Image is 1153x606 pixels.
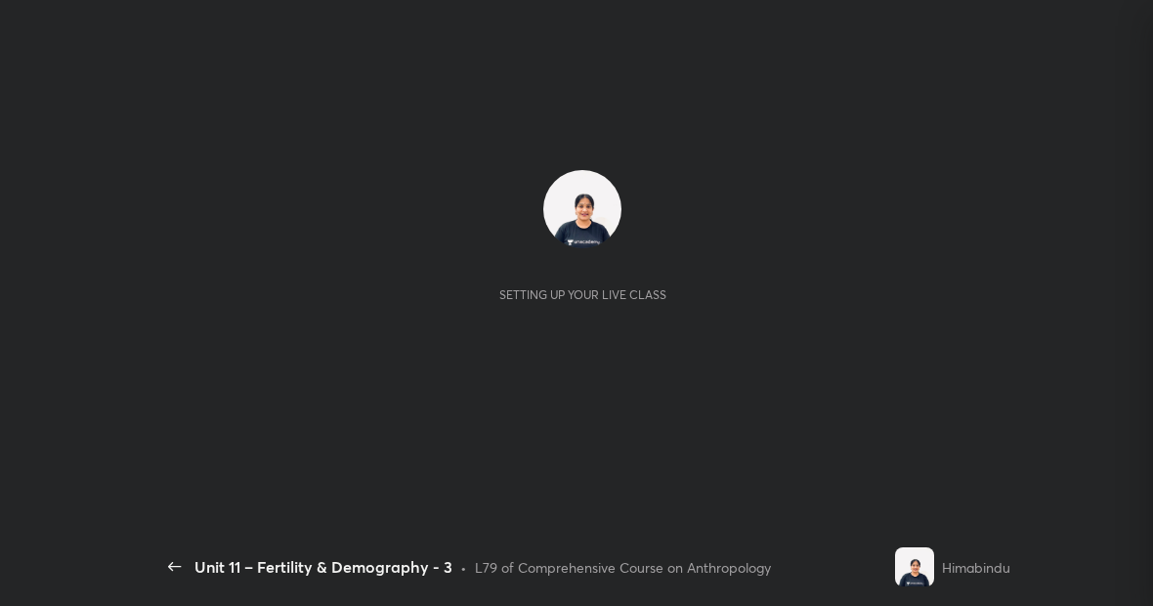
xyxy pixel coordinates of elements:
[499,287,666,302] div: Setting up your live class
[543,170,621,248] img: c8700997fef849a79414b35ed3cf7695.jpg
[475,557,771,578] div: L79 of Comprehensive Course on Anthropology
[460,557,467,578] div: •
[895,547,934,586] img: c8700997fef849a79414b35ed3cf7695.jpg
[194,555,452,579] div: Unit 11 – Fertility & Demography - 3
[942,557,1010,578] div: Himabindu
